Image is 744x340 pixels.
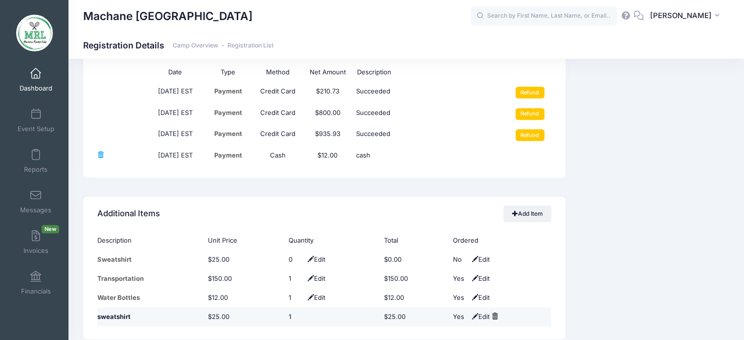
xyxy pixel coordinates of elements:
[16,15,53,51] img: Machane Racket Lake
[13,225,59,259] a: InvoicesNew
[453,293,468,303] div: Yes
[453,255,468,265] div: No
[352,103,501,125] td: Succeeded
[289,274,303,284] div: Click Pencil to edit...
[203,269,284,288] td: $150.00
[253,146,303,165] td: Cash
[13,266,59,300] a: Financials
[147,63,203,82] th: Date
[448,231,551,250] th: Ordered
[212,313,229,320] span: 25.00
[97,269,203,288] td: Transportation
[13,144,59,178] a: Reports
[147,124,203,146] td: [DATE] EST
[97,313,131,320] span: sweatshirt
[453,312,468,322] div: Yes
[23,247,48,255] span: Invoices
[203,288,284,307] td: $12.00
[13,63,59,97] a: Dashboard
[516,87,544,98] input: Refund
[379,250,448,269] td: $0.00
[305,255,325,263] span: Edit
[203,231,284,250] th: Unit Price
[471,6,617,26] input: Search by First Name, Last Name, or Email...
[83,5,252,27] h1: Machane [GEOGRAPHIC_DATA]
[303,63,353,82] th: Net Amount
[20,206,51,214] span: Messages
[379,231,448,250] th: Total
[203,63,253,82] th: Type
[203,103,253,125] td: Payment
[379,269,448,288] td: $150.00
[253,124,303,146] td: Credit Card
[289,293,303,303] div: Click Pencil to edit...
[470,274,490,282] span: Edit
[173,42,218,49] a: Camp Overview
[18,125,54,133] span: Event Setup
[253,82,303,103] td: Credit Card
[303,146,353,165] td: $12.00
[470,313,490,320] span: Edit
[147,103,203,125] td: [DATE] EST
[650,10,712,21] span: [PERSON_NAME]
[303,82,353,103] td: $210.73
[503,205,551,222] a: Add Item
[453,274,468,284] div: Yes
[13,103,59,137] a: Event Setup
[305,294,325,301] span: Edit
[305,274,325,282] span: Edit
[303,103,353,125] td: $800.00
[13,184,59,219] a: Messages
[24,165,47,174] span: Reports
[20,84,52,92] span: Dashboard
[379,307,448,326] td: $25.00
[97,231,203,250] th: Description
[227,42,273,49] a: Registration List
[379,288,448,307] td: $12.00
[644,5,729,27] button: [PERSON_NAME]
[470,294,490,301] span: Edit
[289,255,303,265] div: Click Pencil to edit...
[516,129,544,141] input: Refund
[203,82,253,103] td: Payment
[147,82,203,103] td: [DATE] EST
[289,312,375,322] div: 1
[21,287,51,295] span: Financials
[303,124,353,146] td: $935.93
[516,108,544,120] input: Refund
[253,103,303,125] td: Credit Card
[284,231,379,250] th: Quantity
[352,63,501,82] th: Description
[203,124,253,146] td: Payment
[97,250,203,269] td: Sweatshirt
[253,63,303,82] th: Method
[352,82,501,103] td: Succeeded
[352,124,501,146] td: Succeeded
[97,288,203,307] td: Water Bottles
[97,200,160,227] h4: Additional Items
[352,146,501,165] td: cash
[147,146,203,165] td: [DATE] EST
[203,250,284,269] td: $25.00
[83,40,273,50] h1: Registration Details
[470,255,490,263] span: Edit
[203,307,284,326] td: $
[42,225,59,233] span: New
[203,146,253,165] td: Payment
